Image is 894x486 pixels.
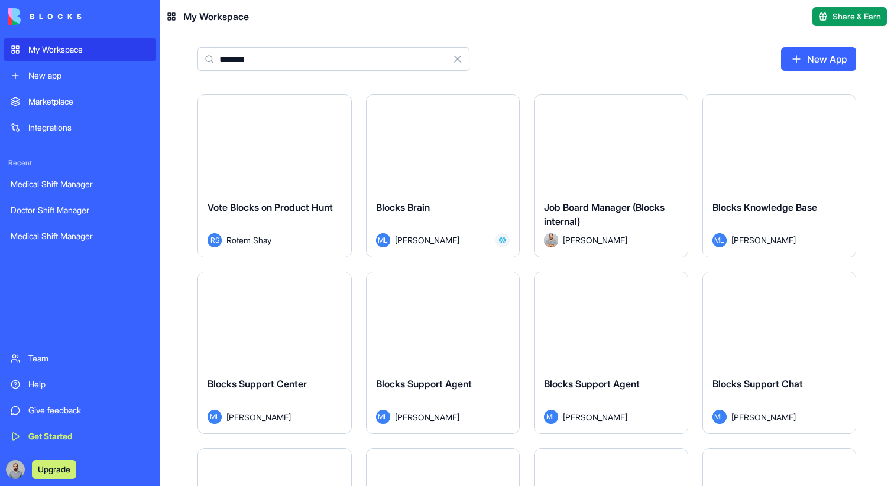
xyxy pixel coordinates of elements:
[226,411,291,423] span: [PERSON_NAME]
[812,7,887,26] button: Share & Earn
[17,217,219,239] div: Tickets
[499,237,506,244] img: snowflake-bug-color-rgb_2x_aezrrj.png
[24,22,38,41] img: logo
[28,353,149,364] div: Team
[366,94,520,257] a: Blocks BrainML[PERSON_NAME]
[534,272,688,435] a: Blocks Support AgentML[PERSON_NAME]
[4,38,156,61] a: My Workspace
[24,104,213,124] p: How can we help?
[158,368,237,416] button: Help
[833,11,881,22] span: Share & Earn
[24,149,197,162] div: Send us a message
[187,398,206,406] span: Help
[712,233,727,247] span: ML
[781,47,856,71] a: New App
[28,122,149,133] div: Integrations
[24,289,198,301] div: FAQ
[11,178,149,190] div: Medical Shift Manager
[11,204,149,216] div: Doctor Shift Manager
[712,410,727,424] span: ML
[702,94,857,257] a: Blocks Knowledge BaseML[PERSON_NAME]
[203,19,225,40] div: Close
[11,230,149,242] div: Medical Shift Manager
[208,410,222,424] span: ML
[32,460,76,479] button: Upgrade
[197,94,352,257] a: Vote Blocks on Product HuntRSRotem Shay
[376,410,390,424] span: ML
[24,262,96,274] span: Search for help
[366,272,520,435] a: Blocks Support AgentML[PERSON_NAME]
[8,8,82,25] img: logo
[534,94,688,257] a: Job Board Manager (Blocks internal)Avatar[PERSON_NAME]
[208,201,333,213] span: Vote Blocks on Product Hunt
[28,96,149,107] div: Marketplace
[208,378,307,390] span: Blocks Support Center
[28,44,149,56] div: My Workspace
[731,234,796,246] span: [PERSON_NAME]
[26,398,53,406] span: Home
[4,373,156,396] a: Help
[712,378,803,390] span: Blocks Support Chat
[544,233,558,247] img: Avatar
[98,398,139,406] span: Messages
[28,430,149,442] div: Get Started
[138,19,162,43] img: Profile image for Michal
[731,411,796,423] span: [PERSON_NAME]
[24,222,198,234] div: Tickets
[544,378,640,390] span: Blocks Support Agent
[17,284,219,306] div: FAQ
[544,410,558,424] span: ML
[4,158,156,168] span: Recent
[4,399,156,422] a: Give feedback
[544,201,665,227] span: Job Board Manager (Blocks internal)
[32,463,76,475] a: Upgrade
[183,9,249,24] span: My Workspace
[4,198,156,222] a: Doctor Shift Manager
[4,347,156,370] a: Team
[4,116,156,139] a: Integrations
[226,234,271,246] span: Rotem Shay
[376,378,472,390] span: Blocks Support Agent
[12,139,225,184] div: Send us a messageWe typically reply within 2 hours
[395,234,459,246] span: [PERSON_NAME]
[208,233,222,247] span: RS
[563,234,627,246] span: [PERSON_NAME]
[28,379,149,390] div: Help
[712,201,817,213] span: Blocks Knowledge Base
[446,47,469,71] button: Clear
[376,233,390,247] span: ML
[24,162,197,174] div: We typically reply within 2 hours
[563,411,627,423] span: [PERSON_NAME]
[6,460,25,479] img: image_123650291_bsq8ao.jpg
[197,272,352,435] a: Blocks Support CenterML[PERSON_NAME]
[161,19,184,43] div: Profile image for Sharon
[4,425,156,448] a: Get Started
[79,368,157,416] button: Messages
[17,256,219,279] button: Search for help
[702,272,857,435] a: Blocks Support ChatML[PERSON_NAME]
[24,84,213,104] p: Hi Tal 👋
[4,90,156,113] a: Marketplace
[24,200,212,213] div: Create a ticket
[4,224,156,248] a: Medical Shift Manager
[28,70,149,81] div: New app
[28,405,149,416] div: Give feedback
[395,411,459,423] span: [PERSON_NAME]
[376,201,430,213] span: Blocks Brain
[4,64,156,87] a: New app
[4,172,156,196] a: Medical Shift Manager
